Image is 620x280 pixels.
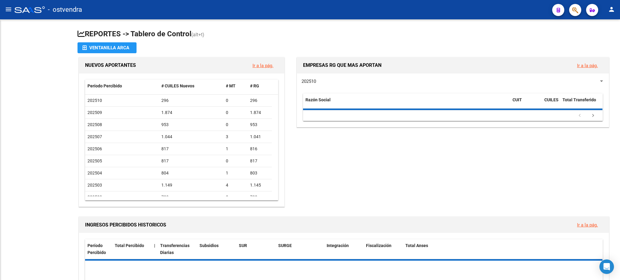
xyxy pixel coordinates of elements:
div: 1.149 [161,182,221,189]
div: 817 [161,145,221,152]
div: 296 [161,97,221,104]
span: 202508 [87,122,102,127]
span: 202506 [87,146,102,151]
span: (alt+t) [191,32,204,37]
span: Subsidios [200,243,219,248]
span: Fiscalización [366,243,391,248]
div: 3 [226,194,245,201]
datatable-header-cell: Total Transferido [560,93,602,113]
span: 202510 [87,98,102,103]
span: Período Percibido [87,83,122,88]
button: Ventanilla ARCA [77,42,137,53]
div: 1.874 [250,109,269,116]
div: Ventanilla ARCA [82,42,132,53]
div: 953 [250,121,269,128]
button: Ir a la pág. [248,60,278,71]
a: go to next page [587,112,599,119]
button: Ir a la pág. [572,60,603,71]
span: # MT [226,83,236,88]
div: 1.874 [161,109,221,116]
datatable-header-cell: Integración [324,239,364,259]
datatable-header-cell: Fiscalización [364,239,403,259]
datatable-header-cell: SURGE [276,239,324,259]
mat-icon: person [608,6,615,13]
datatable-header-cell: CUILES [542,93,560,113]
div: 0 [226,158,245,164]
div: 803 [250,170,269,177]
button: Ir a la pág. [572,219,603,230]
a: Ir a la pág. [252,63,273,68]
mat-icon: menu [5,6,12,13]
datatable-header-cell: Período Percibido [85,80,159,93]
span: NUEVOS APORTANTES [85,62,136,68]
datatable-header-cell: Transferencias Diarias [158,239,197,259]
datatable-header-cell: Total Percibido [112,239,152,259]
span: Total Anses [405,243,428,248]
datatable-header-cell: SUR [236,239,276,259]
span: Período Percibido [87,243,106,255]
div: Open Intercom Messenger [599,259,614,274]
div: 1 [226,170,245,177]
div: 1.041 [250,133,269,140]
span: Total Percibido [115,243,144,248]
span: Integración [327,243,349,248]
span: Total Transferido [562,97,596,102]
div: 0 [226,109,245,116]
div: 4 [226,182,245,189]
span: CUILES [544,97,559,102]
datatable-header-cell: Total Anses [403,239,596,259]
div: 804 [161,170,221,177]
div: 0 [226,97,245,104]
div: 817 [161,158,221,164]
span: INGRESOS PERCIBIDOS HISTORICOS [85,222,166,228]
a: Ir a la pág. [577,222,598,228]
span: SUR [239,243,247,248]
h1: REPORTES -> Tablero de Control [77,29,610,40]
span: 202505 [87,158,102,163]
span: Transferencias Diarias [160,243,190,255]
a: Ir a la pág. [577,63,598,68]
span: SURGE [278,243,292,248]
span: 202504 [87,171,102,175]
span: 202509 [87,110,102,115]
div: 3 [226,133,245,140]
span: | [154,243,155,248]
div: 733 [161,194,221,201]
span: - ostvendra [48,3,82,16]
span: Razón Social [305,97,331,102]
span: # RG [250,83,259,88]
div: 0 [226,121,245,128]
div: 296 [250,97,269,104]
div: 1.145 [250,182,269,189]
span: # CUILES Nuevos [161,83,194,88]
datatable-header-cell: Período Percibido [85,239,112,259]
datatable-header-cell: # CUILES Nuevos [159,80,224,93]
datatable-header-cell: # MT [223,80,248,93]
span: EMPRESAS RG QUE MAS APORTAN [303,62,381,68]
a: go to previous page [574,112,585,119]
div: 953 [161,121,221,128]
div: 1.044 [161,133,221,140]
div: 816 [250,145,269,152]
span: CUIT [513,97,522,102]
datatable-header-cell: # RG [248,80,272,93]
div: 730 [250,194,269,201]
datatable-header-cell: Razón Social [303,93,510,113]
datatable-header-cell: Subsidios [197,239,236,259]
span: 202507 [87,134,102,139]
span: 202502 [87,195,102,200]
div: 817 [250,158,269,164]
span: 202510 [302,79,316,84]
div: 1 [226,145,245,152]
datatable-header-cell: | [152,239,158,259]
datatable-header-cell: CUIT [510,93,542,113]
span: 202503 [87,183,102,187]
